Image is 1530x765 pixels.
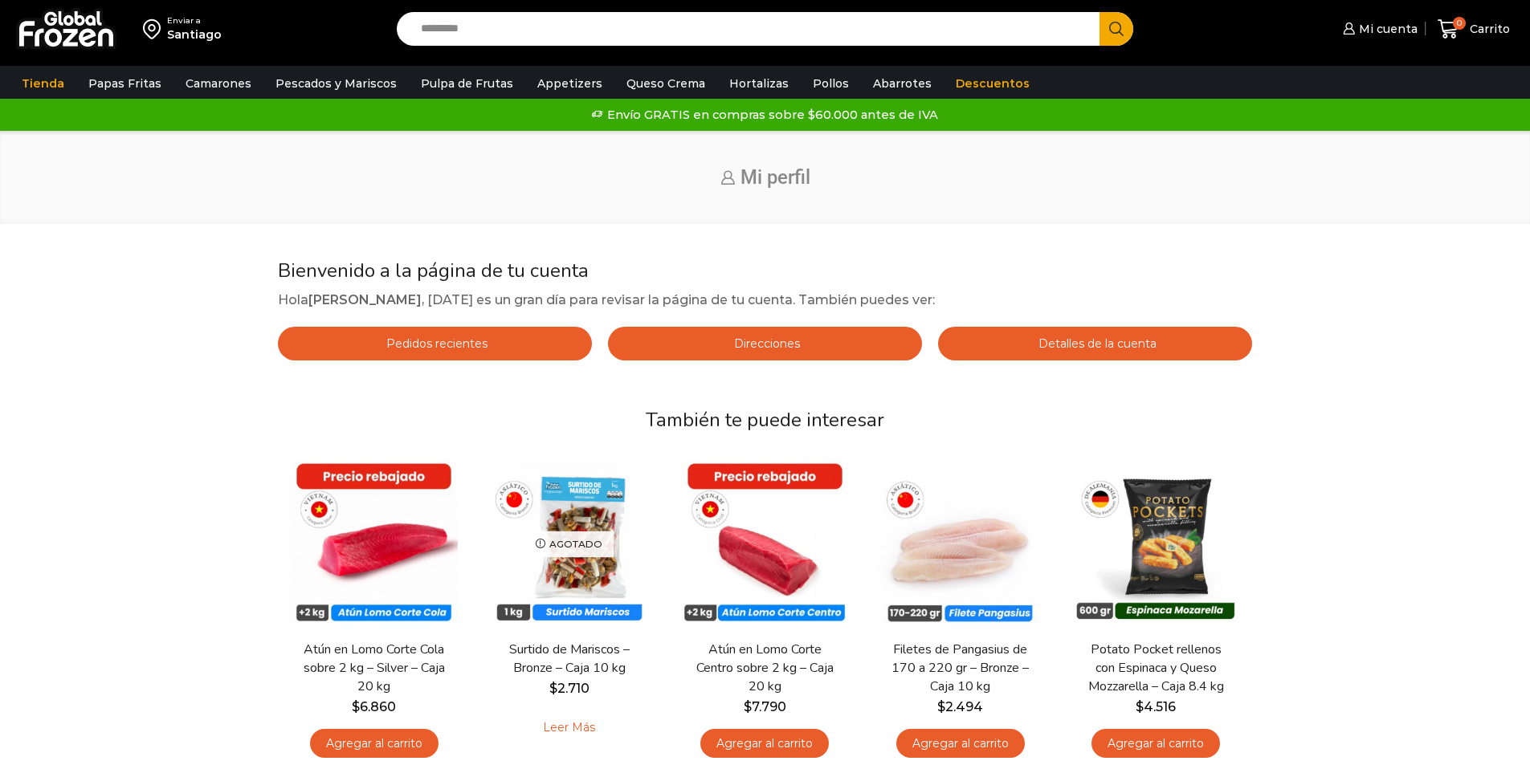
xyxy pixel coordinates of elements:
div: Santiago [167,26,222,43]
span: Mi perfil [741,166,810,189]
span: Carrito [1466,21,1510,37]
bdi: 7.790 [744,699,786,714]
span: Pedidos recientes [382,336,488,351]
a: Agregar al carrito: “Potato Pocket rellenos con Espinaca y Queso Mozzarella - Caja 8.4 kg” [1091,729,1220,759]
strong: [PERSON_NAME] [308,292,422,307]
span: También te puede interesar [646,407,884,433]
span: 0 [1453,17,1466,30]
bdi: 2.710 [549,681,590,696]
a: Atún en Lomo Corte Cola sobre 2 kg – Silver – Caja 20 kg [298,641,449,697]
a: Pedidos recientes [278,327,592,360]
a: Direcciones [608,327,922,360]
a: Papas Fritas [80,68,169,99]
a: Agregar al carrito: “Filetes de Pangasius de 170 a 220 gr - Bronze - Caja 10 kg” [896,729,1025,759]
a: 0 Carrito [1434,10,1514,48]
span: Direcciones [730,336,800,351]
a: Pulpa de Frutas [413,68,521,99]
img: address-field-icon.svg [143,15,167,43]
span: $ [549,681,557,696]
a: Pollos [805,68,857,99]
span: $ [352,699,360,714]
a: Camarones [177,68,259,99]
a: Agregar al carrito: “Atún en Lomo Corte Centro sobre 2 kg - Caja 20 kg” [700,729,829,759]
span: $ [937,699,945,714]
a: Hortalizas [721,68,797,99]
div: Enviar a [167,15,222,26]
p: Agotado [524,531,614,557]
a: Surtido de Mariscos – Bronze – Caja 10 kg [494,641,645,678]
span: Mi cuenta [1355,21,1418,37]
button: Search button [1100,12,1133,46]
a: Filetes de Pangasius de 170 a 220 gr – Bronze – Caja 10 kg [884,641,1035,697]
p: Hola , [DATE] es un gran día para revisar la página de tu cuenta. También puedes ver: [278,290,1252,311]
a: Atún en Lomo Corte Centro sobre 2 kg – Caja 20 kg [689,641,840,697]
a: Queso Crema [618,68,713,99]
a: Potato Pocket rellenos con Espinaca y Queso Mozzarella – Caja 8.4 kg [1080,641,1231,697]
bdi: 4.516 [1136,699,1176,714]
span: Bienvenido a la página de tu cuenta [278,258,589,283]
a: Abarrotes [865,68,940,99]
a: Mi cuenta [1339,13,1418,45]
a: Appetizers [529,68,610,99]
div: 2 / 7 [475,452,663,755]
bdi: 2.494 [937,699,983,714]
span: Detalles de la cuenta [1034,336,1157,351]
a: Leé más sobre “Surtido de Mariscos - Bronze - Caja 10 kg” [519,710,621,744]
bdi: 6.860 [352,699,396,714]
span: $ [1136,699,1144,714]
a: Descuentos [948,68,1038,99]
a: Tienda [14,68,72,99]
a: Agregar al carrito: “Atún en Lomo Corte Cola sobre 2 kg - Silver - Caja 20 kg” [310,729,439,759]
a: Pescados y Mariscos [267,68,405,99]
span: $ [744,699,752,714]
a: Detalles de la cuenta [938,327,1252,360]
